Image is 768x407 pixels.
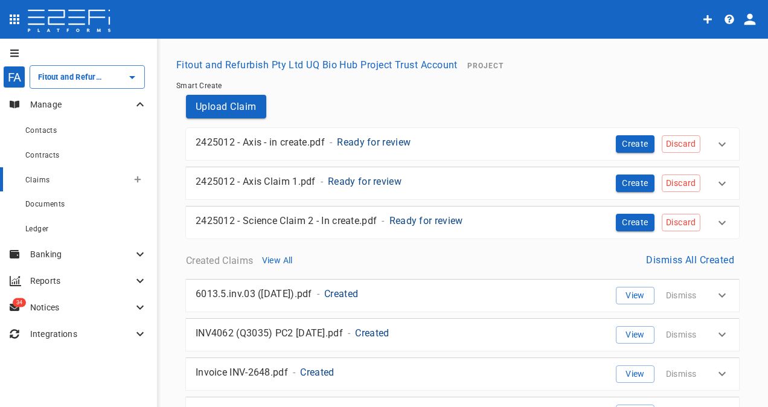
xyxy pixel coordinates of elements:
[662,365,700,383] button: Dismiss
[186,128,739,160] div: 2425012 - Axis - in create.pdf-Ready for reviewCreateDiscard
[30,328,133,340] p: Integrations
[389,214,463,228] p: Ready for review
[13,298,26,307] span: 34
[293,365,295,379] p: -
[196,175,316,188] p: 2425012 - Axis Claim 1.pdf
[317,287,319,301] p: -
[196,214,377,228] p: 2425012 - Science Claim 2 - In create.pdf
[171,53,462,77] button: Fitout and Refurbish Pty Ltd UQ Bio Hub Project Trust Account
[186,319,739,351] div: INV4062 (Q3035) PC2 [DATE].pdf-CreatedViewDismiss
[25,200,65,208] span: Documents
[641,248,739,272] button: Dismiss All Created
[258,252,296,269] button: View All
[662,287,700,304] button: Dismiss
[25,225,48,233] span: Ledger
[128,170,147,189] button: Create claim
[330,135,332,149] p: -
[300,365,334,379] p: Created
[35,71,106,83] input: Fitout and Refurbish Pty Ltd UQ Bio Hub Project Trust Account
[321,175,323,188] p: -
[124,69,141,86] button: Open
[196,135,325,149] p: 2425012 - Axis - in create.pdf
[348,326,350,340] p: -
[662,135,700,153] button: Discard
[467,62,504,70] span: Project
[30,248,133,260] p: Banking
[196,287,312,301] p: 6013.5.inv.03 ([DATE]).pdf
[176,82,749,90] nav: breadcrumb
[337,135,411,149] p: Ready for review
[25,176,50,184] span: Claims
[186,167,739,199] div: 2425012 - Axis Claim 1.pdf-Ready for reviewCreateDiscard
[196,326,343,340] p: INV4062 (Q3035) PC2 [DATE].pdf
[328,175,402,188] p: Ready for review
[662,326,700,344] button: Dismiss
[616,287,654,304] button: View
[616,365,654,383] button: View
[186,254,253,268] p: Created Claims
[186,207,739,239] div: 2425012 - Science Claim 2 - In create.pdf-Ready for reviewCreateDiscard
[186,358,739,390] div: Invoice INV-2648.pdf-CreatedViewDismiss
[616,175,654,192] button: Create
[134,176,141,183] span: Create claim
[355,326,389,340] p: Created
[186,280,739,312] div: 6013.5.inv.03 ([DATE]).pdf-CreatedViewDismiss
[662,175,700,192] button: Discard
[662,214,700,231] button: Discard
[30,301,133,313] p: Notices
[616,214,654,231] button: Create
[3,66,25,88] div: FA
[382,214,384,228] p: -
[324,287,358,301] p: Created
[30,98,133,111] p: Manage
[196,365,288,379] p: Invoice INV-2648.pdf
[616,135,654,153] button: Create
[30,275,133,287] p: Reports
[616,326,654,344] button: View
[186,95,266,118] button: Upload Claim
[25,126,57,135] span: Contacts
[176,82,222,90] a: Smart Create
[25,151,60,159] span: Contracts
